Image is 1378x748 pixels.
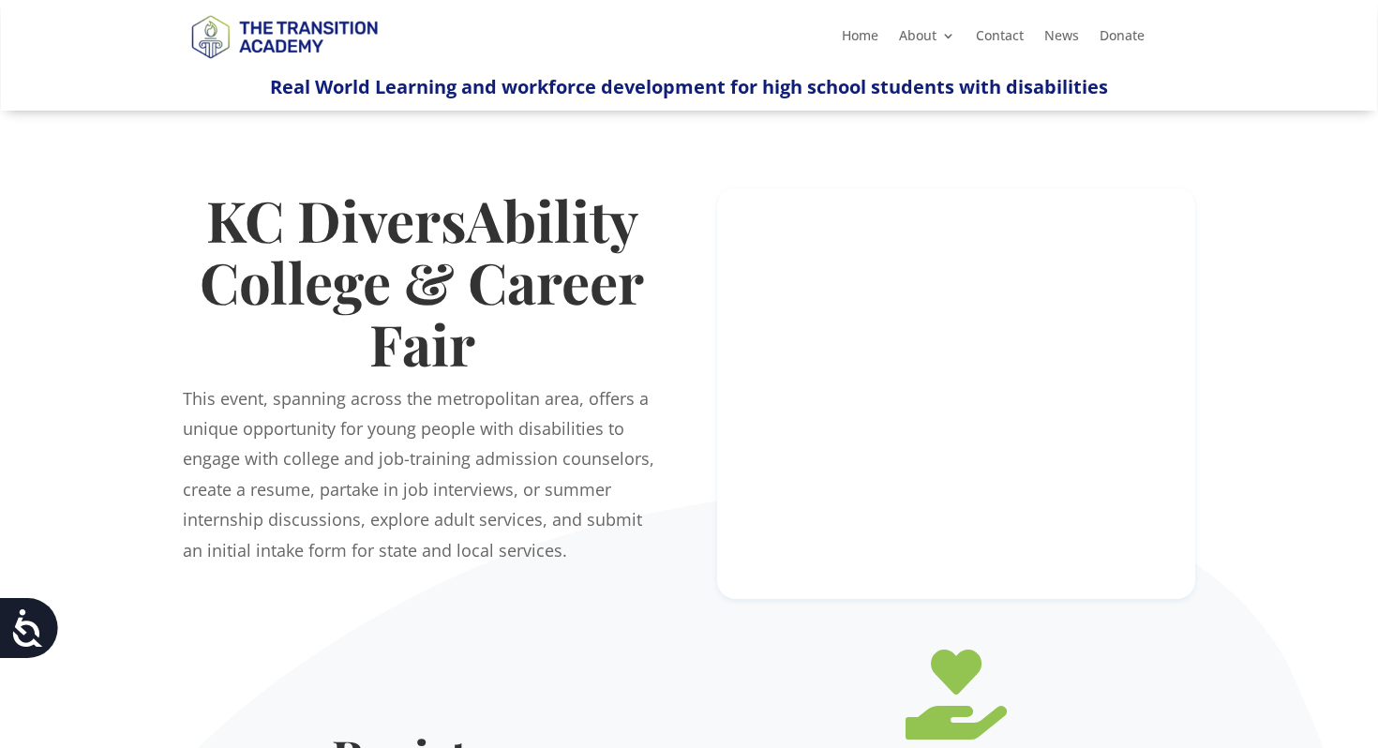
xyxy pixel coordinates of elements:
a: Contact [976,29,1024,50]
a: Donate [1100,29,1145,50]
a: Home [842,29,878,50]
span: Real World Learning and workforce development for high school students with disabilities [270,74,1108,99]
span: This event, spanning across the metropolitan area, offers a unique opportunity for young people w... [183,387,654,561]
a: Logo-Noticias [183,55,385,73]
span:  [906,650,1007,740]
a: News [1044,29,1079,50]
iframe: 2024 KC DiversAbility College and Career Fair: Recap video [755,316,1158,543]
a: About [899,29,955,50]
h1: KC DiversAbility College & Career Fair [183,188,661,383]
img: TTA Brand_TTA Primary Logo_Horizontal_Light BG [183,3,385,69]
